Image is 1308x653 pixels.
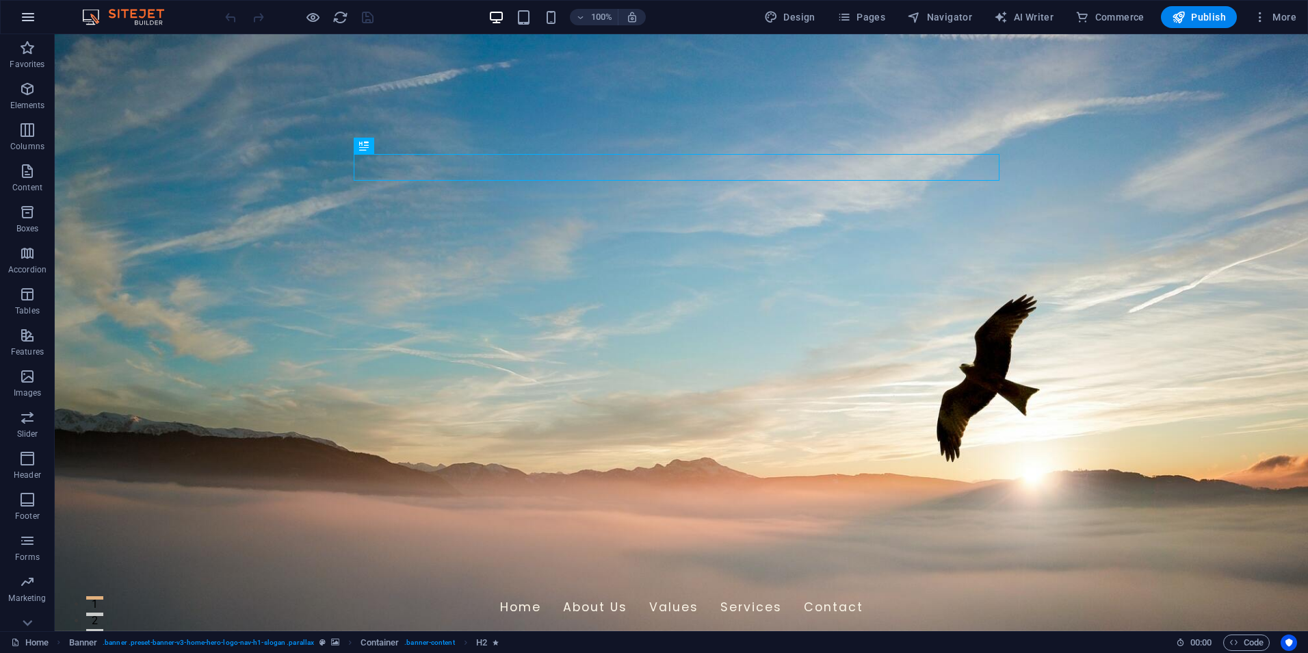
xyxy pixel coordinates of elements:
[1075,10,1144,24] span: Commerce
[331,639,339,646] i: This element contains a background
[69,635,98,651] span: Click to select. Double-click to edit
[332,9,348,25] button: reload
[1223,635,1270,651] button: Code
[476,635,487,651] span: Click to select. Double-click to edit
[361,635,399,651] span: Click to select. Double-click to edit
[15,552,40,563] p: Forms
[11,346,44,357] p: Features
[15,305,40,316] p: Tables
[1253,10,1296,24] span: More
[1281,635,1297,651] button: Usercentrics
[590,9,612,25] h6: 100%
[1161,6,1237,28] button: Publish
[69,635,499,651] nav: breadcrumb
[493,639,499,646] i: Element contains an animation
[31,578,49,582] button: 2
[759,6,821,28] div: Design (Ctrl+Alt+Y)
[1070,6,1150,28] button: Commerce
[319,639,326,646] i: This element is a customizable preset
[1229,635,1264,651] span: Code
[10,59,44,70] p: Favorites
[902,6,978,28] button: Navigator
[17,428,38,439] p: Slider
[8,264,47,275] p: Accordion
[1190,635,1212,651] span: 00 00
[626,11,638,23] i: On resize automatically adjust zoom level to fit chosen device.
[31,595,49,598] button: 3
[989,6,1059,28] button: AI Writer
[832,6,891,28] button: Pages
[304,9,321,25] button: Click here to leave preview mode and continue editing
[759,6,821,28] button: Design
[14,387,42,398] p: Images
[907,10,972,24] span: Navigator
[16,223,39,234] p: Boxes
[1172,10,1226,24] span: Publish
[79,9,181,25] img: Editor Logo
[103,635,314,651] span: . banner .preset-banner-v3-home-hero-logo-nav-h1-slogan .parallax
[14,470,41,481] p: Header
[764,10,815,24] span: Design
[10,141,44,152] p: Columns
[404,635,454,651] span: . banner-content
[1200,637,1202,648] span: :
[837,10,885,24] span: Pages
[1248,6,1302,28] button: More
[1176,635,1212,651] h6: Session time
[12,182,42,193] p: Content
[332,10,348,25] i: Reload page
[15,511,40,522] p: Footer
[570,9,618,25] button: 100%
[994,10,1054,24] span: AI Writer
[11,635,49,651] a: Click to cancel selection. Double-click to open Pages
[10,100,45,111] p: Elements
[31,562,49,565] button: 1
[8,593,46,604] p: Marketing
